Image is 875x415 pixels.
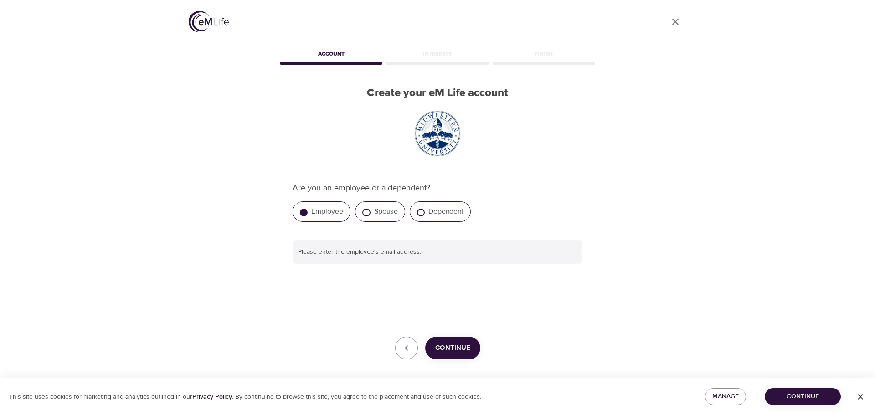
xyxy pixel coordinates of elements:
img: logo [189,11,229,32]
button: Continue [425,337,480,359]
label: Spouse [374,207,398,216]
span: Continue [435,342,470,354]
span: Continue [772,391,834,402]
a: close [664,11,686,33]
h2: Create your eM Life account [278,87,597,100]
button: Manage [705,388,746,405]
span: Manage [712,391,739,402]
a: Privacy Policy [192,393,232,401]
p: Are you an employee or a dependent? [293,182,582,194]
label: Dependent [428,207,463,216]
label: Employee [311,207,343,216]
button: Continue [765,388,841,405]
img: Midwestern_University_seal.svg.png [415,111,460,156]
